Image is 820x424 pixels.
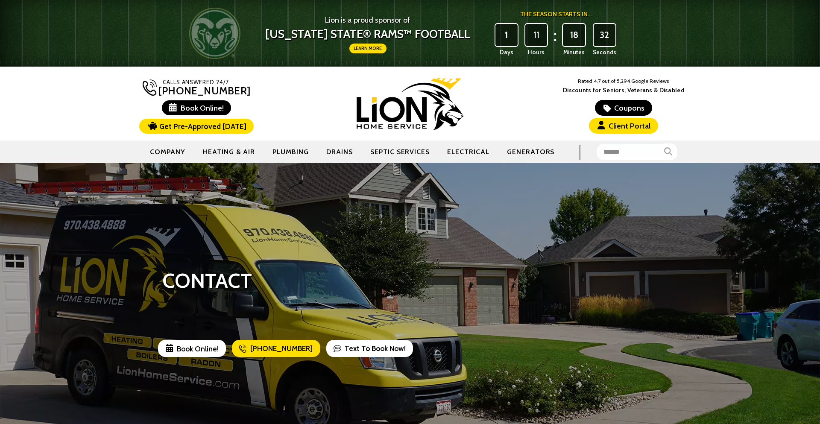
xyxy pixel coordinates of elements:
a: Company [141,141,194,163]
a: Learn More [349,44,387,53]
a: Generators [498,141,563,163]
div: 11 [525,24,548,46]
span: Book Online! [158,340,225,357]
img: Lion Home Service [357,78,463,130]
span: [US_STATE] State® Rams™ Football [265,27,470,41]
span: Seconds [593,48,616,56]
img: CSU Rams logo [189,8,240,59]
a: Get Pre-Approved [DATE] [139,119,254,134]
h1: Contact [162,266,252,295]
a: [PHONE_NUMBER] [232,340,320,357]
a: Client Portal [589,118,658,134]
span: Discounts for Seniors, Veterans & Disabled [518,87,729,93]
div: The Season Starts in... [520,10,592,19]
a: Text To Book Now! [326,340,413,357]
div: 1 [495,24,518,46]
div: | [563,140,596,163]
div: 32 [594,24,616,46]
div: : [551,24,559,57]
span: Days [500,48,513,56]
span: Book Online! [162,100,231,115]
div: 18 [563,24,585,46]
span: Minutes [563,48,585,56]
span: Hours [528,48,545,56]
a: Septic Services [362,141,439,163]
a: Heating & Air [194,141,264,163]
img: CSU Sponsor Badge [6,380,92,418]
a: [PHONE_NUMBER] [143,78,250,96]
span: Lion is a proud sponsor of [265,13,470,27]
a: Drains [318,141,362,163]
a: Plumbing [264,141,318,163]
a: Coupons [595,100,652,116]
p: Rated 4.7 out of 5,294 Google Reviews [517,76,730,86]
a: Electrical [439,141,498,163]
